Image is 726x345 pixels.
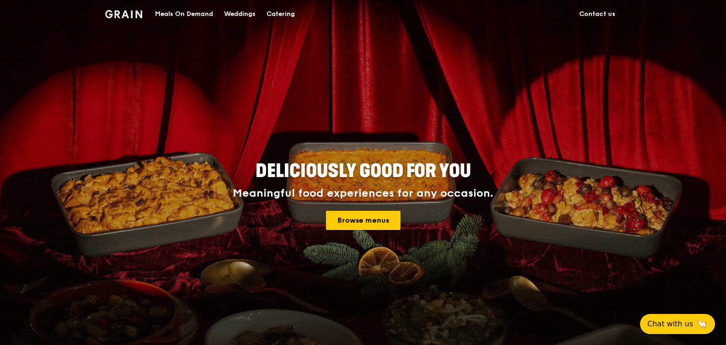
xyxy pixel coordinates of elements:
[261,0,300,28] a: Catering
[326,211,400,230] a: Browse menus
[697,319,708,329] span: 🦙
[267,0,295,28] div: Catering
[574,0,621,28] a: Contact us
[224,0,256,28] div: Weddings
[256,160,471,182] span: Deliciously good for you
[198,187,528,200] div: Meaningful food experiences for any occasion.
[219,0,261,28] a: Weddings
[647,319,693,329] span: Chat with us
[105,10,142,18] img: Grain
[640,314,715,334] button: Chat with us🦙
[155,0,213,28] div: Meals On Demand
